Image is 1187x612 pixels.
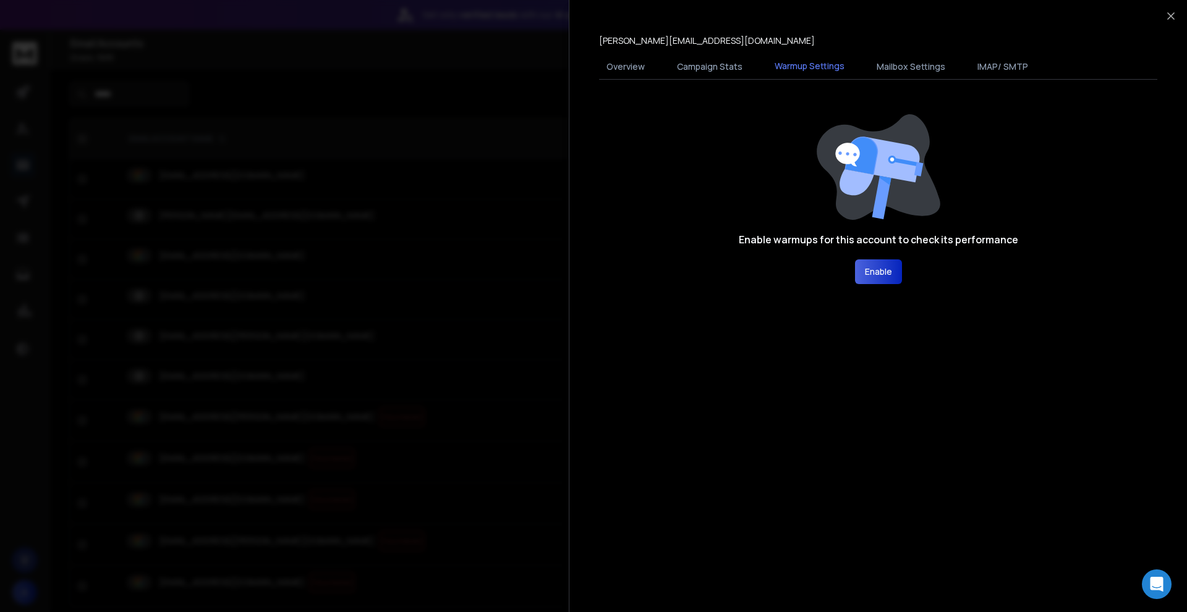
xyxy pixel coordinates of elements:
[599,35,815,47] p: [PERSON_NAME][EMAIL_ADDRESS][DOMAIN_NAME]
[817,114,940,220] img: image
[599,53,652,80] button: Overview
[739,232,1018,247] h1: Enable warmups for this account to check its performance
[767,52,852,81] button: Warmup Settings
[970,53,1036,80] button: IMAP/ SMTP
[869,53,953,80] button: Mailbox Settings
[855,259,902,284] button: Enable
[1142,569,1172,599] div: Open Intercom Messenger
[670,53,750,80] button: Campaign Stats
